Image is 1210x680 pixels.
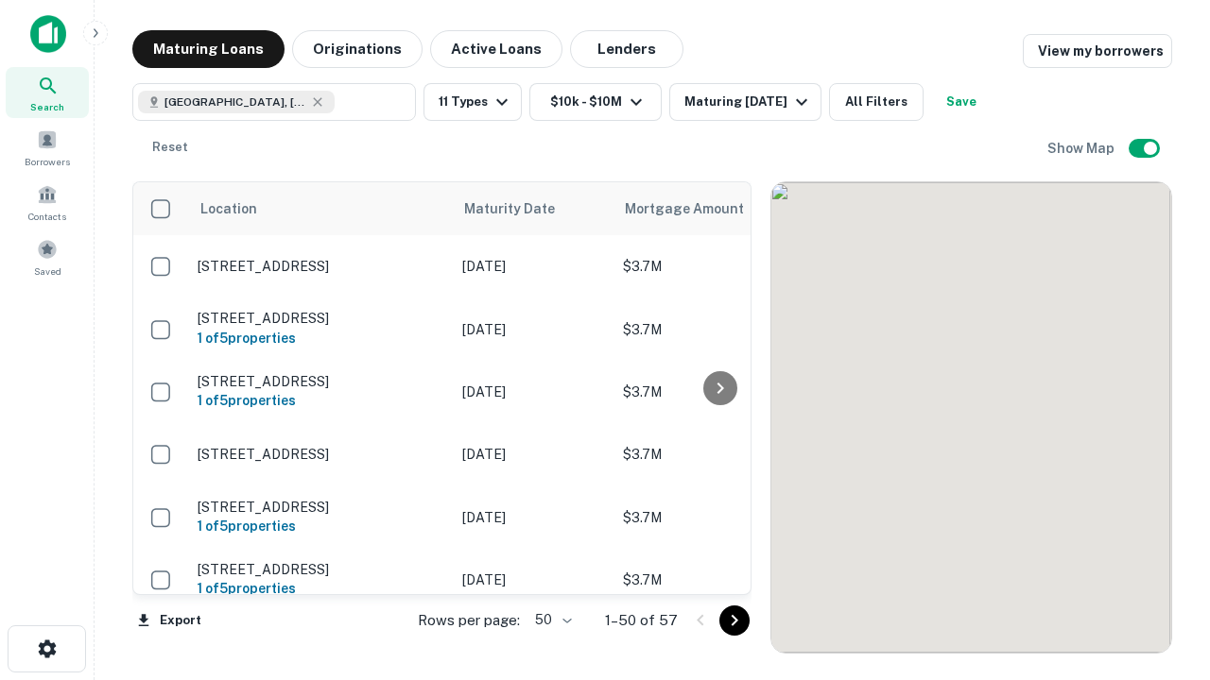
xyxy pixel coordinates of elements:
[623,569,812,590] p: $3.7M
[198,516,443,536] h6: 1 of 5 properties
[140,128,200,166] button: Reset
[30,15,66,53] img: capitalize-icon.png
[829,83,924,121] button: All Filters
[1023,34,1172,68] a: View my borrowers
[684,91,813,113] div: Maturing [DATE]
[719,605,750,636] button: Go to next page
[1047,138,1117,159] h6: Show Map
[198,310,443,327] p: [STREET_ADDRESS]
[430,30,562,68] button: Active Loans
[198,328,443,348] h6: 1 of 5 properties
[164,93,306,110] span: [GEOGRAPHIC_DATA], [GEOGRAPHIC_DATA]
[614,182,821,235] th: Mortgage Amount
[198,258,443,275] p: [STREET_ADDRESS]
[6,177,89,228] a: Contacts
[570,30,683,68] button: Lenders
[25,154,70,169] span: Borrowers
[623,507,812,528] p: $3.7M
[199,197,257,220] span: Location
[198,578,443,599] h6: 1 of 5 properties
[453,182,614,235] th: Maturity Date
[198,446,443,463] p: [STREET_ADDRESS]
[418,609,520,632] p: Rows per page:
[462,382,604,402] p: [DATE]
[462,444,604,465] p: [DATE]
[623,256,812,277] p: $3.7M
[198,373,443,390] p: [STREET_ADDRESS]
[462,319,604,340] p: [DATE]
[1115,468,1210,559] iframe: Chat Widget
[462,256,604,277] p: [DATE]
[423,83,522,121] button: 11 Types
[292,30,423,68] button: Originations
[132,30,285,68] button: Maturing Loans
[28,209,66,224] span: Contacts
[6,231,89,282] a: Saved
[30,99,64,114] span: Search
[623,319,812,340] p: $3.7M
[623,444,812,465] p: $3.7M
[198,390,443,411] h6: 1 of 5 properties
[529,83,662,121] button: $10k - $10M
[771,182,1171,653] div: 0 0
[132,606,206,635] button: Export
[669,83,821,121] button: Maturing [DATE]
[462,507,604,528] p: [DATE]
[462,569,604,590] p: [DATE]
[931,83,992,121] button: Save your search to get updates of matches that match your search criteria.
[198,499,443,516] p: [STREET_ADDRESS]
[34,263,61,279] span: Saved
[464,197,579,220] span: Maturity Date
[625,197,769,220] span: Mortgage Amount
[188,182,453,235] th: Location
[527,606,575,634] div: 50
[6,122,89,173] a: Borrowers
[198,561,443,578] p: [STREET_ADDRESS]
[6,67,89,118] a: Search
[623,382,812,402] p: $3.7M
[605,609,678,632] p: 1–50 of 57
